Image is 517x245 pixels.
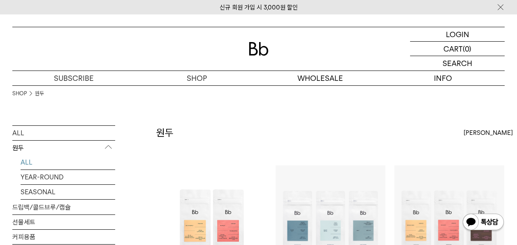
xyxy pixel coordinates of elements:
[12,141,115,155] p: 원두
[21,170,115,184] a: YEAR-ROUND
[382,71,505,85] p: INFO
[249,42,269,56] img: 로고
[259,71,382,85] p: WHOLESALE
[12,126,115,140] a: ALL
[463,42,471,56] p: (0)
[443,56,472,71] p: SEARCH
[410,27,505,42] a: LOGIN
[220,4,298,11] a: 신규 회원 가입 시 3,000원 할인
[21,155,115,170] a: ALL
[35,90,44,98] a: 원두
[156,126,174,140] h2: 원두
[410,42,505,56] a: CART (0)
[446,27,469,41] p: LOGIN
[12,90,27,98] a: SHOP
[12,215,115,229] a: 선물세트
[443,42,463,56] p: CART
[135,71,258,85] a: SHOP
[462,213,505,233] img: 카카오톡 채널 1:1 채팅 버튼
[464,128,513,138] span: [PERSON_NAME]
[12,200,115,214] a: 드립백/콜드브루/캡슐
[21,185,115,199] a: SEASONAL
[12,230,115,244] a: 커피용품
[12,71,135,85] a: SUBSCRIBE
